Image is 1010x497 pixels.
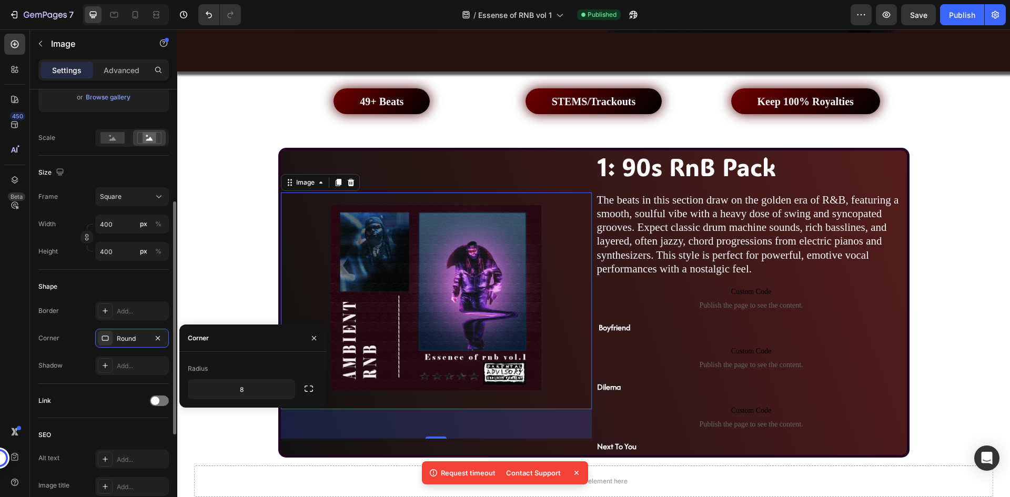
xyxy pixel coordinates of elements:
[419,375,730,388] span: Custom Code
[188,333,209,343] div: Corner
[8,192,25,201] div: Beta
[375,66,459,78] strong: STEMS/Trackouts
[95,215,169,234] input: px%
[420,352,443,363] strong: Dilema
[478,9,552,21] span: Essense of RNB vol 1
[38,247,58,256] label: Height
[188,380,295,399] input: Auto
[588,10,617,19] span: Published
[104,65,139,76] p: Advanced
[51,37,140,50] p: Image
[395,448,450,456] div: Drop element here
[419,271,730,281] span: Publish the page to see the content.
[198,4,241,25] div: Undo/Redo
[473,9,476,21] span: /
[69,8,74,21] p: 7
[38,306,59,316] div: Border
[117,361,166,371] div: Add...
[177,29,1010,497] iframe: To enrich screen reader interactions, please activate Accessibility in Grammarly extension settings
[910,11,927,19] span: Save
[117,148,139,158] div: Image
[152,218,165,230] button: px
[117,482,166,492] div: Add...
[95,187,169,206] button: Square
[949,9,975,21] div: Publish
[188,364,208,373] div: Radius
[940,4,984,25] button: Publish
[10,112,25,120] div: 450
[38,219,56,229] label: Width
[348,59,485,85] button: <p><span style="font-size:20px;"><strong>STEMS/Trackouts</strong></span></p>
[901,4,936,25] button: Save
[137,218,150,230] button: %
[554,59,703,85] button: <p><span style="font-size:20px;"><strong>Keep 100% Royalties</strong></span></p>
[419,316,730,328] span: Custom Code
[152,245,165,258] button: px
[38,481,69,490] div: Image title
[4,4,78,25] button: 7
[500,465,567,480] div: Contact Support
[117,307,166,316] div: Add...
[154,163,364,373] img: gempages_579198887303053921-90af26ad-fba2-4fe8-afc6-bdbcacd8b137.png
[580,66,676,78] strong: Keep 100% Royalties
[420,411,459,422] strong: Next To You
[156,59,252,85] button: <p><span style="font-size:20px;"><strong>49+ Beats</strong></span></p>
[85,92,131,103] button: Browse gallery
[140,219,147,229] div: px
[86,93,130,102] div: Browse gallery
[183,66,226,78] strong: 49+ Beats
[38,396,51,405] div: Link
[140,247,147,256] div: px
[117,334,147,343] div: Round
[38,430,51,440] div: SEO
[421,292,453,303] strong: Boyfriend
[441,468,496,478] p: Request timeout
[137,245,150,258] button: %
[38,192,58,201] label: Frame
[38,166,66,180] div: Size
[38,133,55,143] div: Scale
[419,256,730,269] span: Custom Code
[100,192,122,201] span: Square
[38,361,63,370] div: Shadow
[155,247,161,256] div: %
[419,330,730,341] span: Publish the page to see the content.
[974,445,999,471] div: Open Intercom Messenger
[52,65,82,76] p: Settings
[38,333,59,343] div: Corner
[155,219,161,229] div: %
[95,242,169,261] input: px%
[38,453,59,463] div: Alt text
[419,390,730,400] span: Publish the page to see the content.
[420,121,599,153] span: 1: 90s RnB Pack
[117,455,166,464] div: Add...
[38,282,57,291] div: Shape
[77,91,83,104] span: or
[420,164,722,246] span: The beats in this section draw on the golden era of R&B, featuring a smooth, soulful vibe with a ...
